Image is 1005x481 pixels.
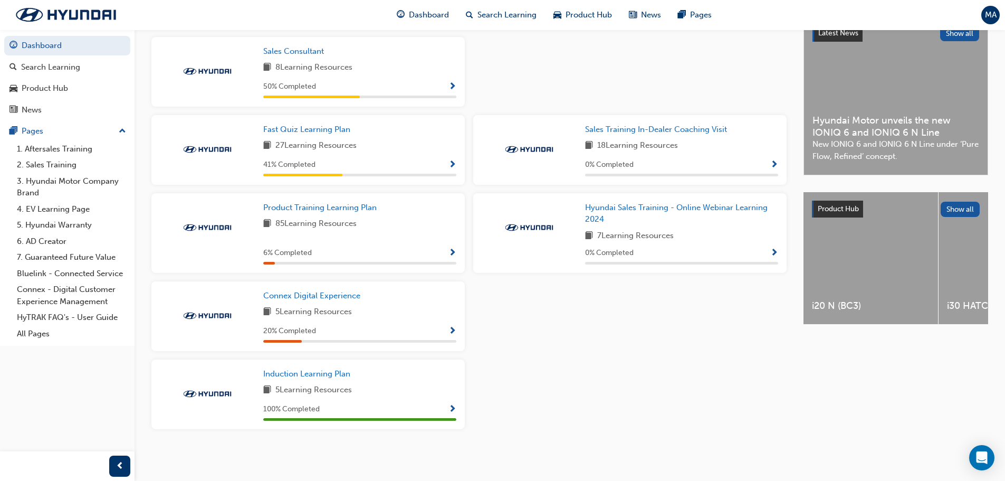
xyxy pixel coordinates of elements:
[263,46,324,56] span: Sales Consultant
[969,445,994,470] div: Open Intercom Messenger
[448,158,456,172] button: Show Progress
[477,9,537,21] span: Search Learning
[409,9,449,21] span: Dashboard
[812,25,979,42] a: Latest NewsShow all
[9,41,17,51] span: guage-icon
[818,204,859,213] span: Product Hub
[448,405,456,414] span: Show Progress
[818,29,858,37] span: Latest News
[985,9,997,21] span: MA
[585,124,731,136] a: Sales Training In-Dealer Coaching Visit
[585,203,768,224] span: Hyundai Sales Training - Online Webinar Learning 2024
[466,8,473,22] span: search-icon
[678,8,686,22] span: pages-icon
[13,249,130,266] a: 7. Guaranteed Future Value
[9,84,17,93] span: car-icon
[178,66,236,77] img: Trak
[178,144,236,155] img: Trak
[13,281,130,309] a: Connex - Digital Customer Experience Management
[448,327,456,336] span: Show Progress
[275,306,352,319] span: 5 Learning Resources
[263,159,315,171] span: 41 % Completed
[13,157,130,173] a: 2. Sales Training
[263,403,320,416] span: 100 % Completed
[812,300,930,312] span: i20 N (BC3)
[119,125,126,138] span: up-icon
[448,161,456,170] span: Show Progress
[178,389,236,399] img: Trak
[585,139,593,153] span: book-icon
[263,291,360,300] span: Connex Digital Experience
[21,61,80,73] div: Search Learning
[545,4,620,26] a: car-iconProduct Hub
[9,127,17,136] span: pages-icon
[641,9,661,21] span: News
[448,403,456,416] button: Show Progress
[263,203,377,212] span: Product Training Learning Plan
[263,384,271,397] span: book-icon
[457,4,545,26] a: search-iconSearch Learning
[263,247,312,259] span: 6 % Completed
[13,309,130,326] a: HyTRAK FAQ's - User Guide
[275,139,357,153] span: 27 Learning Resources
[597,230,674,243] span: 7 Learning Resources
[4,58,130,77] a: Search Learning
[4,121,130,141] button: Pages
[263,45,328,58] a: Sales Consultant
[812,138,979,162] span: New IONIQ 6 and IONIQ 6 N Line under ‘Pure Flow, Refined’ concept.
[585,247,634,259] span: 0 % Completed
[770,158,778,172] button: Show Progress
[812,115,979,138] span: Hyundai Motor unveils the new IONIQ 6 and IONIQ 6 N Line
[566,9,612,21] span: Product Hub
[178,222,236,233] img: Trak
[263,369,350,379] span: Induction Learning Plan
[770,161,778,170] span: Show Progress
[388,4,457,26] a: guage-iconDashboard
[22,125,43,137] div: Pages
[448,247,456,260] button: Show Progress
[448,249,456,258] span: Show Progress
[13,266,130,282] a: Bluelink - Connected Service
[448,80,456,93] button: Show Progress
[178,310,236,321] img: Trak
[4,79,130,98] a: Product Hub
[669,4,720,26] a: pages-iconPages
[500,222,558,233] img: Trak
[448,325,456,338] button: Show Progress
[263,81,316,93] span: 50 % Completed
[263,202,381,214] a: Product Training Learning Plan
[585,202,778,225] a: Hyundai Sales Training - Online Webinar Learning 2024
[585,159,634,171] span: 0 % Completed
[770,249,778,258] span: Show Progress
[500,144,558,155] img: Trak
[4,34,130,121] button: DashboardSearch LearningProduct HubNews
[553,8,561,22] span: car-icon
[275,61,352,74] span: 8 Learning Resources
[275,384,352,397] span: 5 Learning Resources
[448,82,456,92] span: Show Progress
[620,4,669,26] a: news-iconNews
[263,139,271,153] span: book-icon
[4,100,130,120] a: News
[397,8,405,22] span: guage-icon
[263,124,355,136] a: Fast Quiz Learning Plan
[263,125,350,134] span: Fast Quiz Learning Plan
[812,201,980,218] a: Product HubShow all
[981,6,1000,24] button: MA
[5,4,127,26] img: Trak
[940,26,980,41] button: Show all
[13,201,130,218] a: 4. EV Learning Page
[22,104,42,116] div: News
[585,125,727,134] span: Sales Training In-Dealer Coaching Visit
[13,233,130,250] a: 6. AD Creator
[9,106,17,115] span: news-icon
[13,326,130,342] a: All Pages
[770,247,778,260] button: Show Progress
[629,8,637,22] span: news-icon
[275,218,357,231] span: 85 Learning Resources
[803,192,938,324] a: i20 N (BC3)
[941,202,980,217] button: Show all
[13,217,130,233] a: 5. Hyundai Warranty
[22,82,68,95] div: Product Hub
